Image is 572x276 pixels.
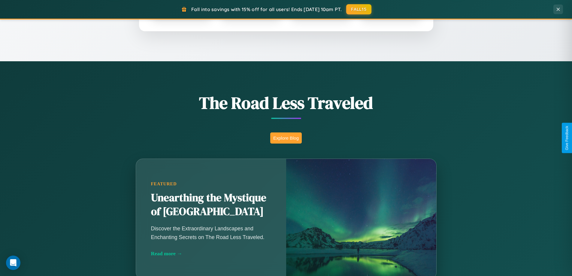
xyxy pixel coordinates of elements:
div: Give Feedback [565,126,569,150]
div: Open Intercom Messenger [6,256,20,270]
button: FALL15 [346,4,371,14]
button: Explore Blog [270,132,302,144]
span: Fall into savings with 15% off for all users! Ends [DATE] 10am PT. [191,6,342,12]
div: Featured [151,181,271,187]
p: Discover the Extraordinary Landscapes and Enchanting Secrets on The Road Less Traveled. [151,224,271,241]
h1: The Road Less Traveled [106,91,466,114]
div: Read more → [151,250,271,257]
h2: Unearthing the Mystique of [GEOGRAPHIC_DATA] [151,191,271,219]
